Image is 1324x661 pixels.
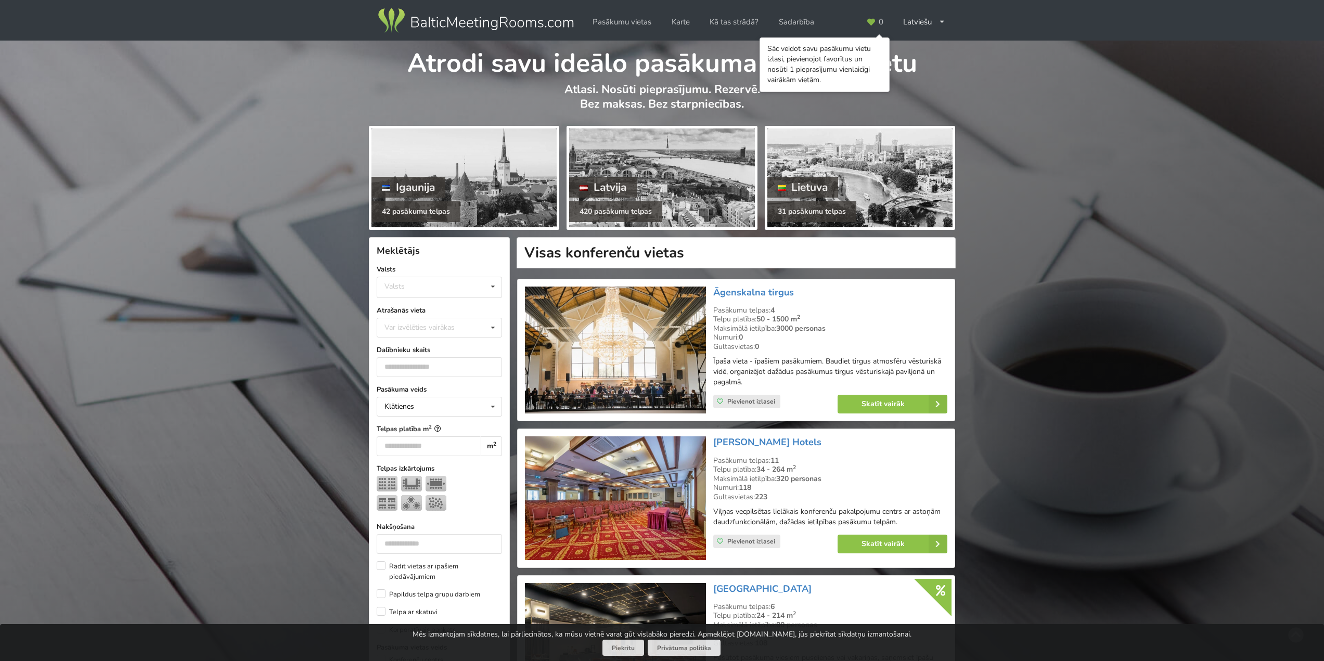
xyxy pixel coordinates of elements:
a: Sadarbība [772,12,821,32]
label: Valsts [377,264,502,275]
label: Nakšņošana [377,522,502,532]
img: U-Veids [401,476,422,491]
a: Privātuma politika [648,640,721,656]
label: Dalībnieku skaits [377,345,502,355]
div: Var izvēlēties vairākas [382,321,478,333]
a: Pasākumu vietas [585,12,659,32]
a: Āgenskalna tirgus [713,286,794,299]
strong: 80 personas [776,620,817,630]
label: Pasākuma veids [377,384,502,395]
strong: 4 [770,305,775,315]
div: Gultasvietas: [713,492,947,502]
a: Lietuva 31 pasākumu telpas [765,126,955,230]
label: Papildus telpa grupu darbiem [377,589,480,600]
img: Klase [377,495,397,511]
div: Numuri: [713,483,947,492]
div: Latviešu [896,12,953,32]
a: Skatīt vairāk [838,535,947,553]
div: Telpu platība: [713,315,947,324]
div: Igaunija [371,177,445,198]
div: Pasākumu telpas: [713,456,947,465]
a: [PERSON_NAME] Hotels [713,436,821,448]
a: [GEOGRAPHIC_DATA] [713,582,812,595]
div: Telpu platība: [713,611,947,620]
span: Pievienot izlasei [727,537,775,546]
strong: 3000 personas [776,323,826,333]
div: Valsts [384,282,405,291]
a: Latvija 420 pasākumu telpas [567,126,757,230]
div: Pasākumu telpas: [713,306,947,315]
strong: 24 - 214 m [756,611,796,620]
sup: 2 [793,610,796,617]
sup: 2 [797,313,800,321]
img: Baltic Meeting Rooms [376,6,575,35]
div: Pasākumu telpas: [713,602,947,612]
strong: 0 [755,342,759,352]
a: Kā tas strādā? [702,12,766,32]
img: Bankets [401,495,422,511]
strong: 50 - 1500 m [756,314,800,324]
span: 0 [879,18,883,26]
div: Maksimālā ietilpība: [713,474,947,484]
img: Viesnīca | Viļņa | Artis Centrum Hotels [525,436,705,560]
img: Pieņemšana [426,495,446,511]
label: Telpas platība m [377,424,502,434]
div: Maksimālā ietilpība: [713,324,947,333]
p: Atlasi. Nosūti pieprasījumu. Rezervē. Bez maksas. Bez starpniecības. [369,82,955,122]
img: Teātris [377,476,397,491]
a: Skatīt vairāk [838,395,947,413]
div: 42 pasākumu telpas [371,201,460,222]
div: Numuri: [713,333,947,342]
div: Gultasvietas: [713,342,947,352]
strong: 0 [739,332,743,342]
sup: 2 [493,440,496,448]
span: Meklētājs [377,244,420,257]
p: Īpaša vieta - īpašiem pasākumiem. Baudiet tirgus atmosfēru vēsturiskā vidē, organizējot dažādus p... [713,356,947,387]
strong: 118 [739,483,751,492]
strong: 320 personas [776,474,821,484]
div: Lietuva [767,177,839,198]
label: Atrašanās vieta [377,305,502,316]
div: Maksimālā ietilpība: [713,620,947,630]
img: Neierastas vietas | Rīga | Āgenskalna tirgus [525,287,705,414]
span: Pievienot izlasei [727,397,775,406]
a: Karte [664,12,697,32]
sup: 2 [793,463,796,471]
button: Piekrītu [602,640,644,656]
h1: Visas konferenču vietas [517,237,956,268]
p: Viļņas vecpilsētas lielākais konferenču pakalpojumu centrs ar astoņām daudzfunkcionālām, dažādas ... [713,507,947,527]
div: m [481,436,502,456]
strong: 34 - 264 m [756,464,796,474]
h1: Atrodi savu ideālo pasākuma norises vietu [369,41,955,80]
label: Rādīt vietas ar īpašiem piedāvājumiem [377,561,502,582]
div: 31 pasākumu telpas [767,201,856,222]
div: Klātienes [384,403,414,410]
strong: 11 [770,456,779,465]
div: Sāc veidot savu pasākumu vietu izlasi, pievienojot favorītus un nosūti 1 pieprasījumu vienlaicīgi... [767,44,882,85]
a: Igaunija 42 pasākumu telpas [369,126,559,230]
sup: 2 [429,423,432,430]
label: Telpa ar skatuvi [377,607,438,617]
label: Telpas izkārtojums [377,463,502,474]
strong: 223 [755,492,767,502]
div: 420 pasākumu telpas [569,201,662,222]
img: Sapulce [426,476,446,491]
div: Latvija [569,177,637,198]
strong: 6 [770,602,775,612]
div: Telpu platība: [713,465,947,474]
